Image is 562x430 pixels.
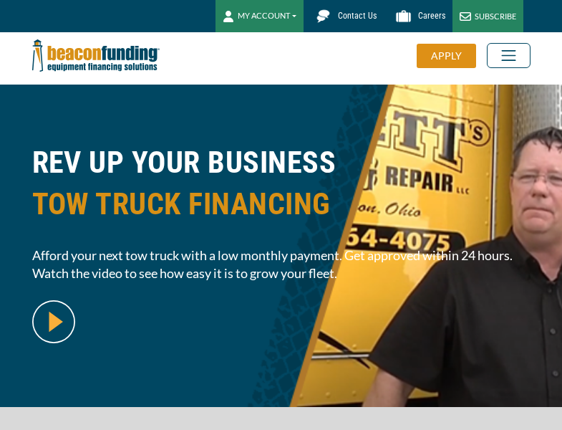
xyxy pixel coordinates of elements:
span: Afford your next tow truck with a low monthly payment. Get approved within 24 hours. Watch the vi... [32,247,530,282]
img: Beacon Funding Corporation logo [32,32,160,79]
span: TOW TRUCK FINANCING [32,183,530,225]
span: Contact Us [338,11,377,21]
span: Careers [418,11,445,21]
img: Beacon Funding chat [311,4,336,29]
img: Beacon Funding Careers [391,4,416,29]
h1: REV UP YOUR BUSINESS [32,142,530,236]
a: APPLY [417,44,487,68]
img: video modal pop-up play button [32,300,75,343]
div: APPLY [417,44,476,68]
button: Toggle navigation [487,43,530,68]
a: Careers [384,4,452,29]
a: Contact Us [304,4,384,29]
